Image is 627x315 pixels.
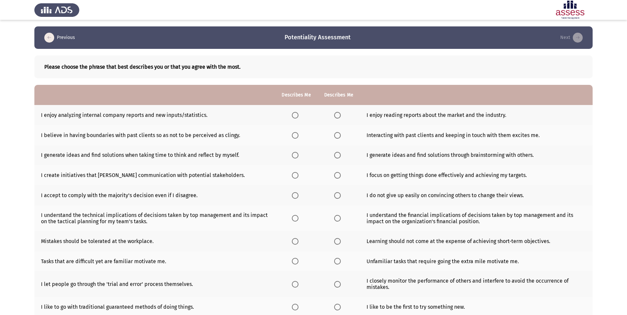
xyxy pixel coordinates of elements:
[318,85,360,105] th: Describes Me
[360,105,593,125] td: I enjoy reading reports about the market and the industry.
[360,165,593,185] td: I focus on getting things done effectively and achieving my targets.
[34,1,79,19] img: Assess Talent Management logo
[334,112,343,118] mat-radio-group: Select an option
[34,205,275,231] td: I understand the technical implications of decisions taken by top management and its impact on th...
[34,185,275,205] td: I accept to comply with the majority's decision even if I disagree.
[292,281,301,287] mat-radio-group: Select an option
[360,125,593,145] td: Interacting with past clients and keeping in touch with them excites me.
[334,132,343,138] mat-radio-group: Select an option
[34,165,275,185] td: I create initiatives that [PERSON_NAME] communication with potential stakeholders.
[360,251,593,271] td: Unfamiliar tasks that require going the extra mile motivate me.
[334,152,343,158] mat-radio-group: Select an option
[34,125,275,145] td: I believe in having boundaries with past clients so as not to be perceived as clingy.
[360,185,593,205] td: I do not give up easily on convincing others to change their views.
[334,192,343,198] mat-radio-group: Select an option
[548,1,593,19] img: Assessment logo of Potentiality Assessment R2 (EN/AR)
[334,303,343,310] mat-radio-group: Select an option
[292,192,301,198] mat-radio-group: Select an option
[292,258,301,264] mat-radio-group: Select an option
[44,64,583,70] b: Please choose the phrase that best describes you or that you agree with the most.
[334,238,343,244] mat-radio-group: Select an option
[334,172,343,178] mat-radio-group: Select an option
[292,172,301,178] mat-radio-group: Select an option
[292,238,301,244] mat-radio-group: Select an option
[42,32,77,43] button: load previous page
[334,215,343,221] mat-radio-group: Select an option
[360,231,593,251] td: Learning should not come at the expense of achieving short-term objectives.
[34,271,275,297] td: I let people go through the 'trial and error' process themselves.
[292,132,301,138] mat-radio-group: Select an option
[34,251,275,271] td: Tasks that are difficult yet are familiar motivate me.
[334,281,343,287] mat-radio-group: Select an option
[285,33,351,42] h3: Potentiality Assessment
[292,152,301,158] mat-radio-group: Select an option
[292,112,301,118] mat-radio-group: Select an option
[292,215,301,221] mat-radio-group: Select an option
[34,145,275,165] td: I generate ideas and find solutions when taking time to think and reflect by myself.
[34,105,275,125] td: I enjoy analyzing internal company reports and new inputs/statistics.
[558,32,585,43] button: check the missing
[34,231,275,251] td: Mistakes should be tolerated at the workplace.
[360,145,593,165] td: I generate ideas and find solutions through brainstorming with others.
[292,303,301,310] mat-radio-group: Select an option
[275,85,317,105] th: Describes Me
[334,258,343,264] mat-radio-group: Select an option
[360,205,593,231] td: I understand the financial implications of decisions taken by top management and its impact on th...
[360,271,593,297] td: I closely monitor the performance of others and interfere to avoid the occurrence of mistakes.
